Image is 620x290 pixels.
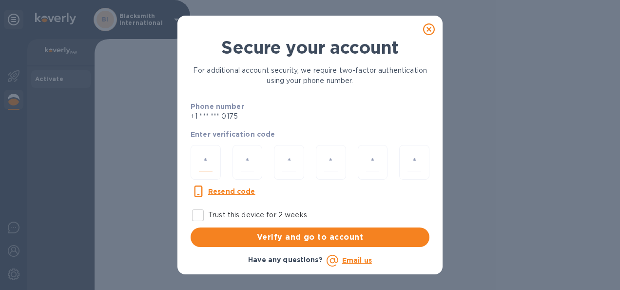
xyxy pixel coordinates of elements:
[191,228,429,247] button: Verify and go to account
[208,187,255,195] u: Resend code
[191,103,244,110] b: Phone number
[248,256,323,264] b: Have any questions?
[198,231,422,243] span: Verify and go to account
[342,256,372,264] a: Email us
[191,65,429,86] p: For additional account security, we require two-factor authentication using your phone number.
[191,129,429,139] p: Enter verification code
[208,210,307,220] p: Trust this device for 2 weeks
[191,37,429,58] h1: Secure your account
